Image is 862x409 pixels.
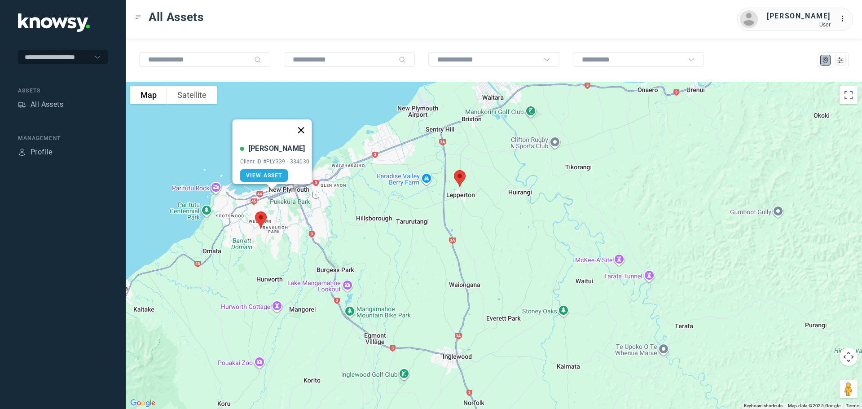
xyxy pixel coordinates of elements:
div: Search [254,56,261,63]
div: Assets [18,87,108,95]
button: Show satellite imagery [167,86,217,104]
button: Keyboard shortcuts [744,403,783,409]
div: Assets [18,101,26,109]
div: [PERSON_NAME] [249,143,305,154]
button: Drag Pegman onto the map to open Street View [840,380,858,398]
div: Management [18,134,108,142]
div: List [836,56,844,64]
div: Map [822,56,830,64]
button: Close [290,119,312,141]
span: Map data ©2025 Google [788,403,840,408]
button: Show street map [130,86,167,104]
a: Terms (opens in new tab) [846,403,859,408]
div: Search [399,56,406,63]
a: ProfileProfile [18,147,53,158]
div: : [840,13,850,26]
div: All Assets [31,99,63,110]
div: Profile [18,148,26,156]
div: : [840,13,850,24]
tspan: ... [840,15,849,22]
div: Client ID #PLY339 - 334030 [240,158,310,165]
a: AssetsAll Assets [18,99,63,110]
a: Open this area in Google Maps (opens a new window) [128,397,158,409]
img: Google [128,397,158,409]
span: View Asset [246,172,282,179]
span: All Assets [149,9,204,25]
img: Application Logo [18,13,90,32]
div: Profile [31,147,53,158]
div: User [767,22,831,28]
button: Toggle fullscreen view [840,86,858,104]
button: Map camera controls [840,348,858,366]
a: View Asset [240,169,288,182]
img: avatar.png [740,10,758,28]
div: Toggle Menu [135,14,141,20]
div: [PERSON_NAME] [767,11,831,22]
